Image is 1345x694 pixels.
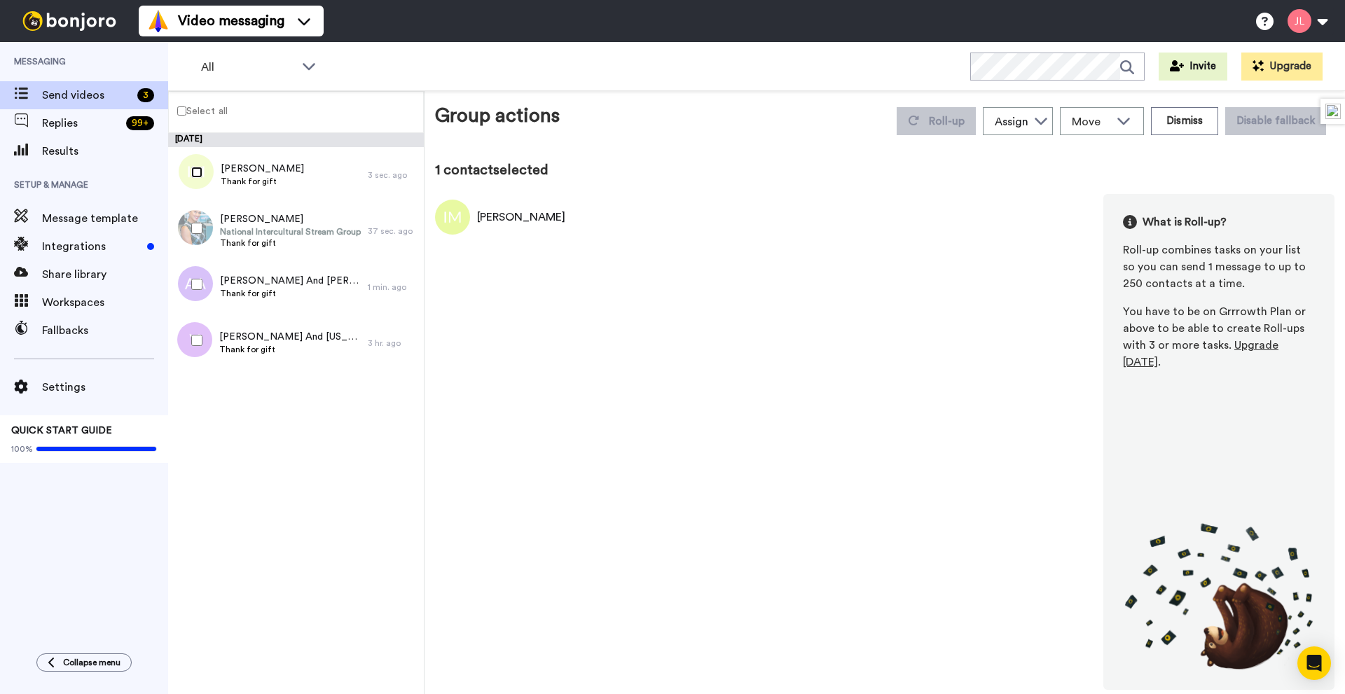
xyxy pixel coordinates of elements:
[220,274,361,288] span: [PERSON_NAME] And [PERSON_NAME]
[137,88,154,102] div: 3
[42,87,132,104] span: Send videos
[220,226,361,237] span: National Intercultural Stream Groups Coordinator
[11,426,112,436] span: QUICK START GUIDE
[201,59,295,76] span: All
[168,133,424,147] div: [DATE]
[220,212,361,226] span: [PERSON_NAME]
[220,237,361,249] span: Thank for gift
[929,116,965,127] span: Roll-up
[435,160,1334,180] div: 1 contact selected
[42,143,168,160] span: Results
[11,443,33,454] span: 100%
[435,200,470,235] img: Image of Igor Mirosavljev
[1159,53,1227,81] button: Invite
[42,379,168,396] span: Settings
[63,657,120,668] span: Collapse menu
[477,209,565,225] div: [PERSON_NAME]
[368,338,417,349] div: 3 hr. ago
[42,322,168,339] span: Fallbacks
[42,294,168,311] span: Workspaces
[219,344,361,355] span: Thank for gift
[178,11,284,31] span: Video messaging
[126,116,154,130] div: 99 +
[1123,303,1315,370] div: You have to be on Grrrowth Plan or above to be able to create Roll-ups with 3 or more tasks. .
[897,107,976,135] button: Roll-up
[1123,522,1315,670] img: joro-roll.png
[1151,107,1218,135] button: Dismiss
[368,282,417,293] div: 1 min. ago
[1241,53,1323,81] button: Upgrade
[220,288,361,299] span: Thank for gift
[368,225,417,237] div: 37 sec. ago
[147,10,170,32] img: vm-color.svg
[42,210,168,227] span: Message template
[435,102,560,135] div: Group actions
[42,115,120,132] span: Replies
[1072,113,1110,130] span: Move
[221,162,304,176] span: [PERSON_NAME]
[219,330,361,344] span: [PERSON_NAME] And [US_STATE][PERSON_NAME]
[1143,214,1227,230] span: What is Roll-up?
[177,106,186,116] input: Select all
[42,266,168,283] span: Share library
[42,238,142,255] span: Integrations
[17,11,122,31] img: bj-logo-header-white.svg
[1225,107,1326,135] button: Disable fallback
[1123,242,1315,292] div: Roll-up combines tasks on your list so you can send 1 message to up to 250 contacts at a time.
[221,176,304,187] span: Thank for gift
[995,113,1028,130] div: Assign
[1297,646,1331,680] div: Open Intercom Messenger
[368,169,417,181] div: 3 sec. ago
[36,653,132,672] button: Collapse menu
[169,102,228,119] label: Select all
